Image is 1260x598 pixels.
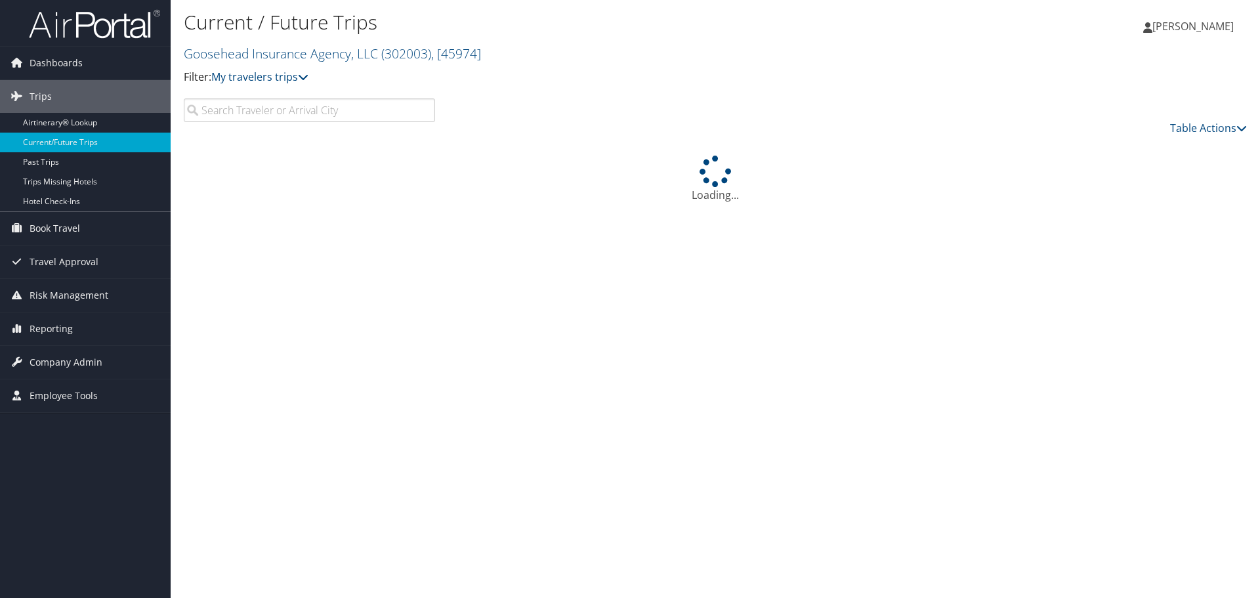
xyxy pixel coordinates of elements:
div: Loading... [184,156,1247,203]
a: My travelers trips [211,70,308,84]
img: airportal-logo.png [29,9,160,39]
span: , [ 45974 ] [431,45,481,62]
span: Dashboards [30,47,83,79]
p: Filter: [184,69,892,86]
span: Trips [30,80,52,113]
h1: Current / Future Trips [184,9,892,36]
span: [PERSON_NAME] [1152,19,1234,33]
span: ( 302003 ) [381,45,431,62]
span: Risk Management [30,279,108,312]
input: Search Traveler or Arrival City [184,98,435,122]
a: Goosehead Insurance Agency, LLC [184,45,481,62]
span: Book Travel [30,212,80,245]
span: Travel Approval [30,246,98,278]
span: Company Admin [30,346,102,379]
a: Table Actions [1170,121,1247,135]
span: Employee Tools [30,379,98,412]
span: Reporting [30,312,73,345]
a: [PERSON_NAME] [1143,7,1247,46]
